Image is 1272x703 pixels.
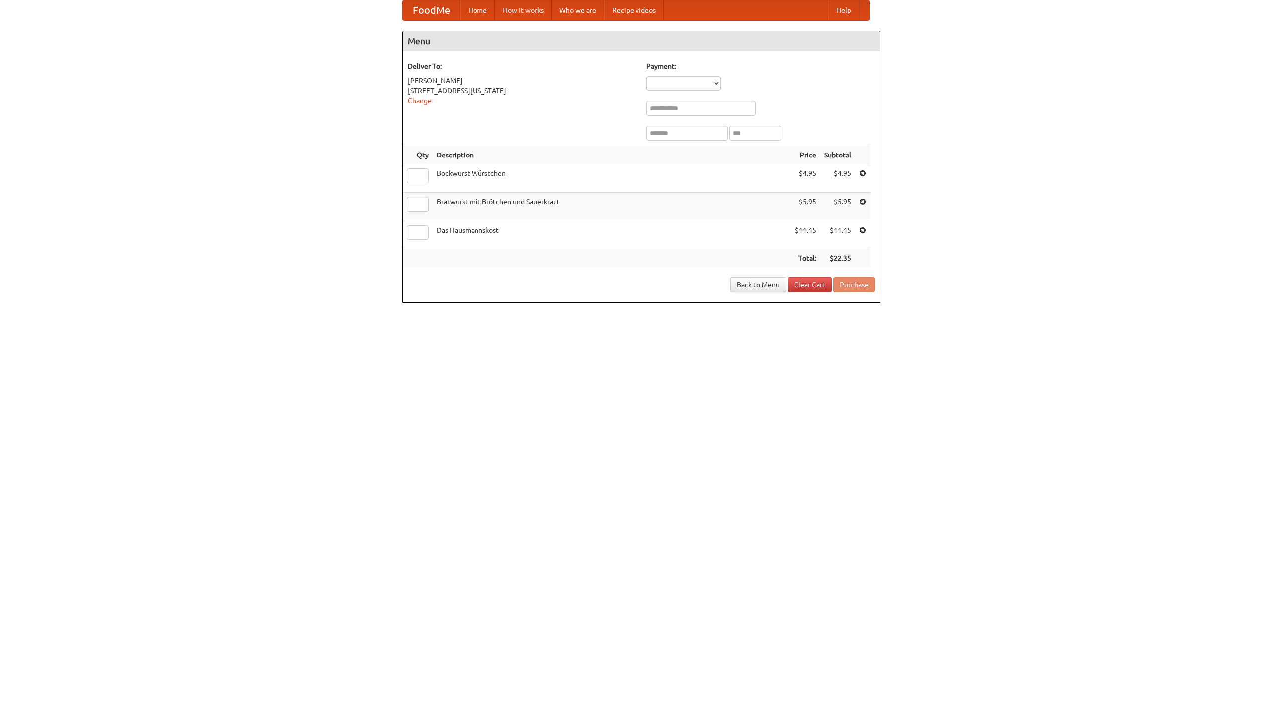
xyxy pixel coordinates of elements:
[833,277,875,292] button: Purchase
[820,249,855,268] th: $22.35
[403,0,460,20] a: FoodMe
[433,164,791,193] td: Bockwurst Würstchen
[403,146,433,164] th: Qty
[433,146,791,164] th: Description
[820,193,855,221] td: $5.95
[730,277,786,292] a: Back to Menu
[408,76,636,86] div: [PERSON_NAME]
[433,221,791,249] td: Das Hausmannskost
[820,164,855,193] td: $4.95
[820,146,855,164] th: Subtotal
[408,61,636,71] h5: Deliver To:
[646,61,875,71] h5: Payment:
[828,0,859,20] a: Help
[408,97,432,105] a: Change
[403,31,880,51] h4: Menu
[495,0,552,20] a: How it works
[791,193,820,221] td: $5.95
[791,146,820,164] th: Price
[791,221,820,249] td: $11.45
[820,221,855,249] td: $11.45
[552,0,604,20] a: Who we are
[408,86,636,96] div: [STREET_ADDRESS][US_STATE]
[791,164,820,193] td: $4.95
[791,249,820,268] th: Total:
[788,277,832,292] a: Clear Cart
[460,0,495,20] a: Home
[604,0,664,20] a: Recipe videos
[433,193,791,221] td: Bratwurst mit Brötchen und Sauerkraut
